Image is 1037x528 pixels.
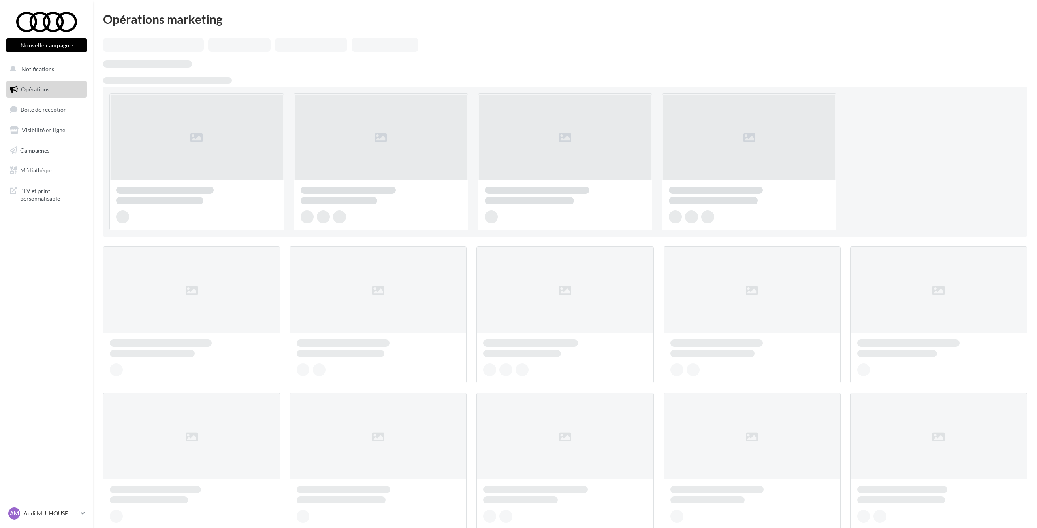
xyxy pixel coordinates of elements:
[5,142,88,159] a: Campagnes
[21,106,67,113] span: Boîte de réception
[6,38,87,52] button: Nouvelle campagne
[103,13,1027,25] div: Opérations marketing
[6,506,87,521] a: AM Audi MULHOUSE
[20,185,83,203] span: PLV et print personnalisable
[23,509,77,517] p: Audi MULHOUSE
[20,146,49,153] span: Campagnes
[5,61,85,78] button: Notifications
[5,162,88,179] a: Médiathèque
[5,81,88,98] a: Opérations
[20,167,53,174] span: Médiathèque
[22,127,65,134] span: Visibilité en ligne
[5,101,88,118] a: Boîte de réception
[5,182,88,206] a: PLV et print personnalisable
[10,509,19,517] span: AM
[5,122,88,139] a: Visibilité en ligne
[21,66,54,72] span: Notifications
[21,86,49,93] span: Opérations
